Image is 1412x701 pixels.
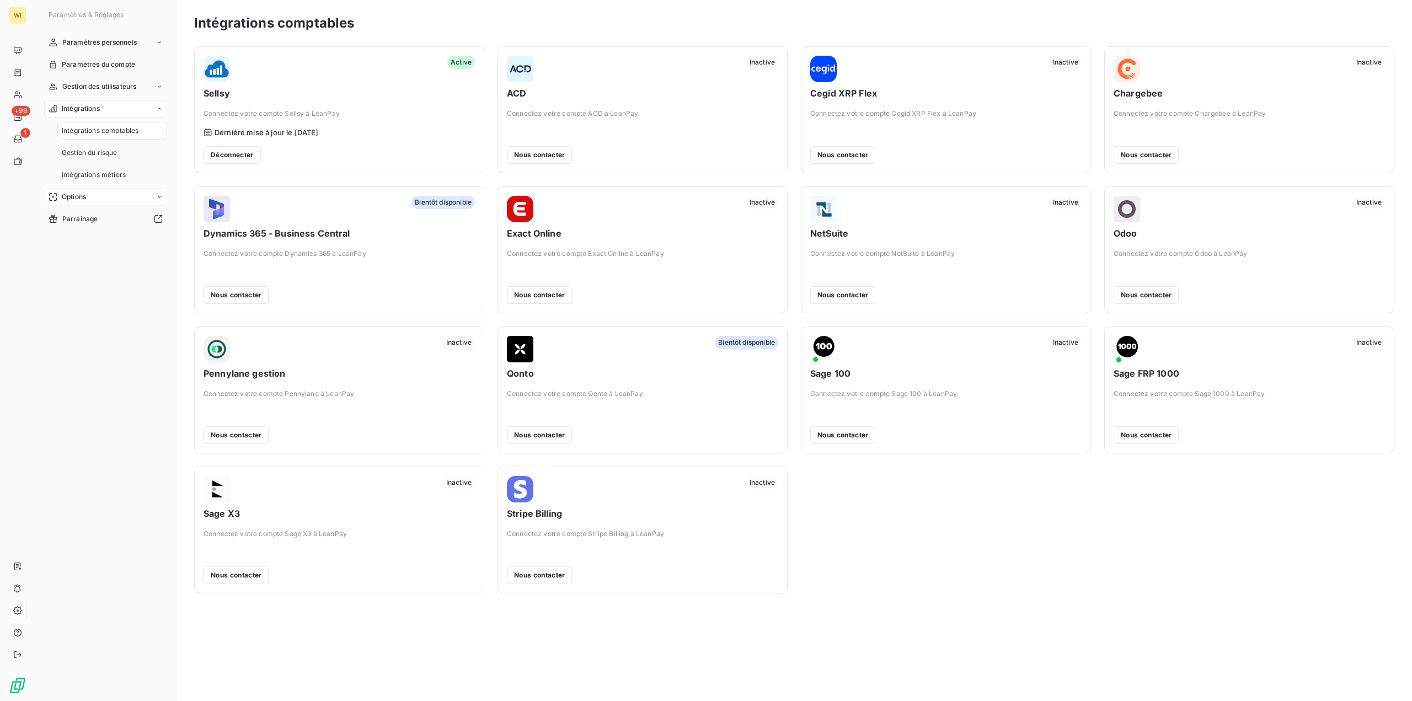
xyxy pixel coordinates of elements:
a: Parrainage [44,210,167,228]
span: Inactive [746,476,778,489]
span: Active [447,56,475,69]
a: Paramètres du compte [44,56,167,73]
span: Dynamics 365 - Business Central [204,227,475,240]
span: Parrainage [62,214,98,224]
span: NetSuite [810,227,1082,240]
button: Nous contacter [507,426,572,444]
span: Connectez votre compte Sage X3 à LeanPay [204,529,475,539]
span: Inactive [443,476,475,489]
span: Inactive [1050,336,1082,349]
img: Sage X3 logo [204,476,230,502]
span: Sage FRP 1000 [1114,367,1385,380]
span: Connectez votre compte Sellsy à LeanPay [204,109,475,119]
span: Sellsy [204,87,475,100]
button: Nous contacter [507,146,572,164]
span: Connectez votre compte Sage 1000 à LeanPay [1114,389,1385,399]
button: Nous contacter [810,286,875,304]
iframe: Intercom live chat [1374,663,1401,690]
span: Bientôt disponible [715,336,778,349]
img: Stripe Billing logo [507,476,533,502]
button: Nous contacter [1114,286,1179,304]
span: Sage 100 [810,367,1082,380]
span: Options [62,192,86,202]
img: Sage FRP 1000 logo [1114,336,1140,362]
span: Sage X3 [204,507,475,520]
span: Connectez votre compte Sage 100 à LeanPay [810,389,1082,399]
span: +99 [12,106,30,116]
button: Nous contacter [810,426,875,444]
a: Intégrations comptables [57,122,167,140]
span: Exact Online [507,227,778,240]
span: Paramètres personnels [62,38,137,47]
button: Nous contacter [507,286,572,304]
span: Cegid XRP Flex [810,87,1082,100]
img: Dynamics 365 - Business Central logo [204,196,230,222]
span: Inactive [1353,196,1385,209]
span: Intégrations [62,104,100,114]
span: Inactive [746,56,778,69]
span: Intégrations métiers [62,170,126,180]
button: Déconnecter [204,146,261,164]
button: Nous contacter [204,286,269,304]
h3: Intégrations comptables [194,13,354,33]
span: Connectez votre compte ACD à LeanPay [507,109,778,119]
span: Gestion des utilisateurs [62,82,137,92]
span: Connectez votre compte Cegid XRP Flex à LeanPay [810,109,1082,119]
span: ACD [507,87,778,100]
button: Nous contacter [1114,146,1179,164]
button: Nous contacter [1114,426,1179,444]
span: Dernière mise à jour le [DATE] [215,128,319,137]
span: Connectez votre compte Stripe Billing à LeanPay [507,529,778,539]
span: Inactive [746,196,778,209]
span: Inactive [1050,56,1082,69]
span: Bientôt disponible [411,196,475,209]
a: Gestion du risque [57,144,167,162]
img: Chargebee logo [1114,56,1140,82]
span: Intégrations comptables [62,126,138,136]
span: Inactive [443,336,475,349]
span: Inactive [1353,336,1385,349]
span: Paramètres & Réglages [49,10,124,19]
span: Odoo [1114,227,1385,240]
img: Cegid XRP Flex logo [810,56,837,82]
button: Nous contacter [507,566,572,584]
div: WI [9,7,26,24]
button: Nous contacter [810,146,875,164]
span: Inactive [1353,56,1385,69]
span: Pennylane gestion [204,367,475,380]
span: Stripe Billing [507,507,778,520]
span: Gestion du risque [62,148,117,158]
img: Sage 100 logo [810,336,837,362]
img: Qonto logo [507,336,533,362]
img: Odoo logo [1114,196,1140,222]
span: Chargebee [1114,87,1385,100]
span: Connectez votre compte Chargebee à LeanPay [1114,109,1385,119]
button: Nous contacter [204,426,269,444]
span: Connectez votre compte Qonto à LeanPay [507,389,778,399]
img: NetSuite logo [810,196,837,222]
span: Connectez votre compte Odoo à LeanPay [1114,249,1385,259]
span: Paramètres du compte [62,60,135,69]
img: ACD logo [507,56,533,82]
button: Nous contacter [204,566,269,584]
span: Qonto [507,367,778,380]
img: Sellsy logo [204,56,230,82]
span: Inactive [1050,196,1082,209]
img: Exact Online logo [507,196,533,222]
img: Logo LeanPay [9,677,26,694]
span: 1 [20,128,30,138]
span: Connectez votre compte Dynamics 365 à LeanPay [204,249,475,259]
a: Intégrations métiers [57,166,167,184]
span: Connectez votre compte Exact Online à LeanPay [507,249,778,259]
span: Connectez votre compte Pennylane à LeanPay [204,389,475,399]
img: Pennylane gestion logo [204,336,230,362]
span: Connectez votre compte NetSuite à LeanPay [810,249,1082,259]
